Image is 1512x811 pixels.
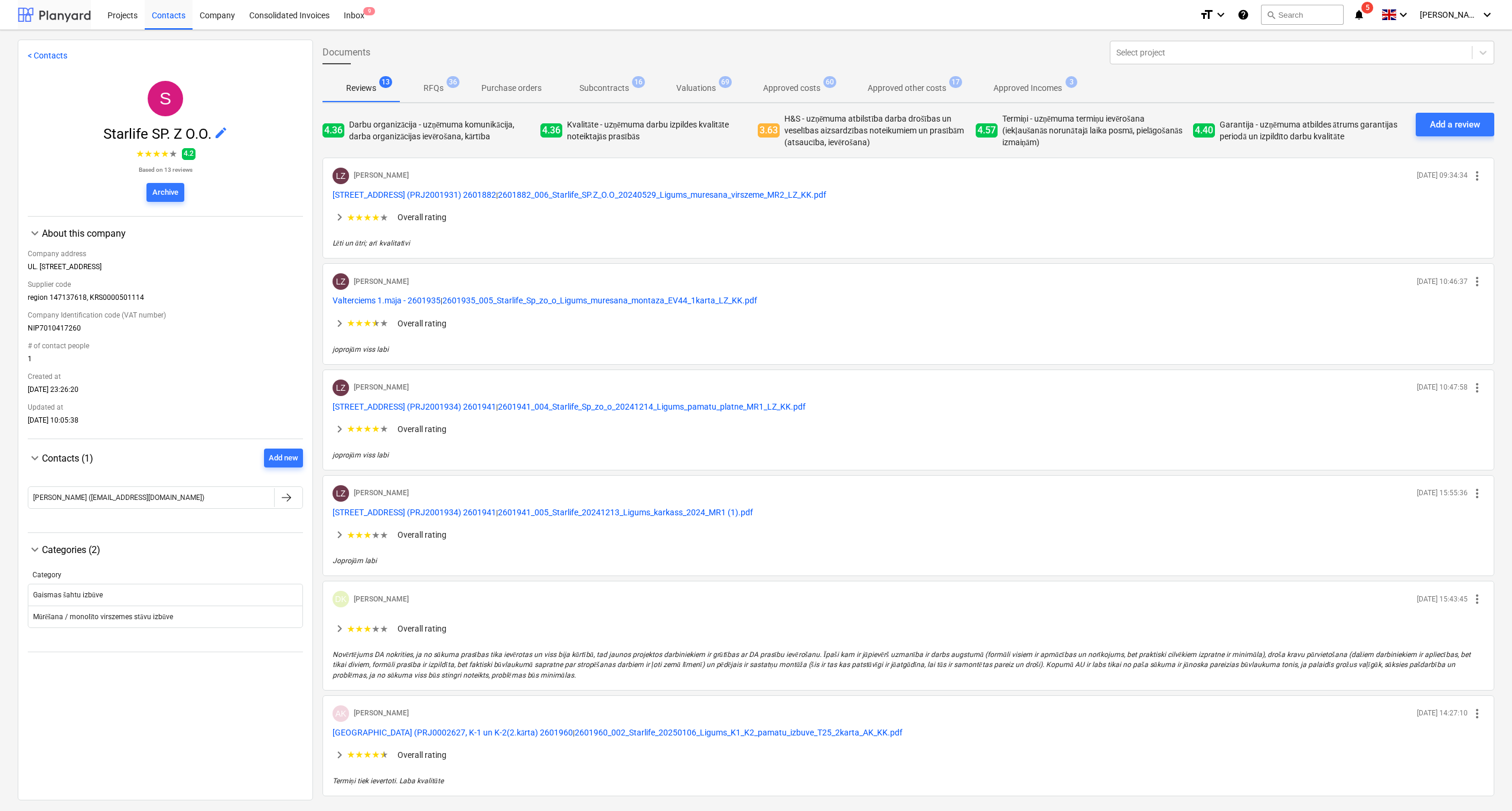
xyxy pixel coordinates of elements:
span: edit [214,126,228,140]
span: keyboard_arrow_down [28,542,42,557]
span: ★ [355,423,363,434]
span: ★ [380,212,388,223]
span: keyboard_arrow_right [333,422,347,436]
div: Supplier code [28,276,303,293]
p: Subcontracts [579,82,629,94]
p: joprojām viss labi [333,345,1484,355]
span: keyboard_arrow_down [28,451,42,465]
span: ★ [347,212,355,223]
div: region 147137618, KRS0000501114 [28,293,303,306]
div: Lauris Zaharāns [333,485,349,502]
div: [DATE] 10:05:38 [28,416,303,429]
div: UL. [STREET_ADDRESS] [28,263,303,276]
button: [STREET_ADDRESS] (PRJ2001934) 2601941 [333,401,496,413]
p: Overall rating [397,529,447,541]
div: Categories (2) [42,544,303,555]
p: [DATE] 14:27:10 [1417,708,1468,718]
span: ★ [347,623,355,635]
div: Add new [269,452,298,465]
span: more_vert [1470,592,1484,606]
div: Mūrēšana / monolīto virszemes stāvu izbūve [33,613,173,622]
div: # of contact people [28,337,303,355]
p: Reviews [346,82,376,94]
p: Overall rating [397,211,447,223]
div: Category [32,571,298,579]
p: [DATE] 15:43:45 [1417,594,1468,604]
p: Based on 13 reviews [136,166,195,174]
span: ★ [380,423,388,434]
button: 2601882_006_Starlife_SP.Z_O.O_20240529_Ligums_muresana_virszeme_MR2_LZ_KK.pdf [498,189,826,201]
span: ★ [363,212,372,223]
p: [PERSON_NAME] [354,382,409,393]
div: Lauris Zaharāns [333,168,349,184]
div: ★★★★★Overall rating [333,622,1484,636]
div: ★★★★★Overall rating [333,422,1484,436]
span: more_vert [1470,169,1484,183]
div: [PERSON_NAME] ([EMAIL_ADDRESS][DOMAIN_NAME]) [33,493,204,502]
span: ★ [355,318,363,329]
p: Novērtējums DA nokrities, ja no sākuma prasības tika ievērotas un viss bija kārtībā, tad jaunos p... [333,650,1484,680]
div: Created at [28,368,303,385]
span: more_vert [1470,274,1484,289]
div: ★★★★★Overall rating [333,528,1484,542]
span: keyboard_arrow_right [333,316,347,331]
span: 3.63 [758,123,780,138]
div: Contacts (1)Add new [28,449,303,467]
span: DK [335,594,346,604]
p: Overall rating [397,623,447,635]
span: keyboard_arrow_right [333,622,347,636]
span: 3 [1065,76,1077,88]
div: Contacts (1)Add new [28,467,303,523]
span: 13 [379,76,392,88]
p: joprojām viss labi [333,450,1484,460]
p: Approved costs [763,82,820,94]
p: Overall rating [397,318,447,329]
span: 4.40 [1193,123,1215,138]
span: ★ [355,212,363,223]
p: Overall rating [397,749,447,761]
p: [PERSON_NAME] [354,708,409,718]
span: ★ [372,623,380,635]
span: ★ [355,529,363,541]
p: Joprojām labi [333,556,1484,566]
span: ★ [372,749,380,760]
div: Davis Kairis [333,591,349,607]
span: Starlife SP. Z O.O. [103,126,214,142]
div: ★★★★★Overall rating [333,210,1484,224]
span: AK [335,709,347,718]
button: Add a review [1416,113,1494,136]
span: ★ [363,423,372,434]
div: Company Identification code (VAT number) [28,306,303,324]
span: Mazā Robežu iela 1 (PRJ2001934) 2601941 [333,508,496,517]
span: ★ [372,318,380,329]
div: Gaismas šahtu izbūve [33,591,103,600]
button: Add new [264,449,303,467]
div: Aleksandrs Kamerdinerovs [333,705,349,722]
p: RFQs [423,82,444,94]
div: Company address [28,245,303,263]
span: ★ [372,212,380,223]
span: keyboard_arrow_right [333,210,347,224]
button: [STREET_ADDRESS] (PRJ2001934) 2601941 [333,506,496,518]
span: keyboard_arrow_right [333,748,347,762]
div: Lauris Zaharāns [333,380,349,396]
p: Valuations [676,82,716,94]
div: Categories (2) [28,542,303,557]
span: ★ [363,318,372,329]
p: | [333,506,1484,518]
span: ★ [380,623,388,635]
button: Valterciems 1.māja - 2601935 [333,295,441,306]
button: [GEOGRAPHIC_DATA] (PRJ0002627, K-1 un K-2(2.kārta) 2601960 [333,727,573,738]
div: Archive [152,186,178,200]
span: ★ [144,147,152,161]
span: ★ [355,749,363,760]
span: ★ [380,529,388,541]
p: Darbu organizācija - uzņēmuma komunikācija, darba organizācijas ievērošana, kārtība [349,119,536,142]
p: Overall rating [397,423,447,435]
p: [DATE] 10:46:37 [1417,277,1468,287]
p: Approved Incomes [993,82,1062,94]
span: ★ [161,147,169,161]
span: LZ [336,489,346,498]
span: ★ [169,147,177,161]
span: 17 [949,76,962,88]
